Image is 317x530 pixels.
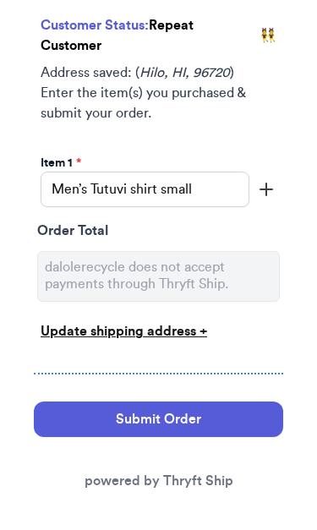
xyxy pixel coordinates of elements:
span: Customer Status: [41,19,149,32]
em: Hilo, HI, 96720 [139,66,230,79]
span: 👯 [260,25,276,46]
label: Item 1 [41,155,81,172]
a: powered by Thryft Ship [85,474,233,488]
div: Update shipping address + [41,321,276,341]
p: Address saved: ( ) Enter the item(s) you purchased & submit your order. [41,63,276,123]
div: Order Total [37,221,280,244]
button: Submit Order [34,402,283,437]
input: ex.funky hat [41,172,249,207]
